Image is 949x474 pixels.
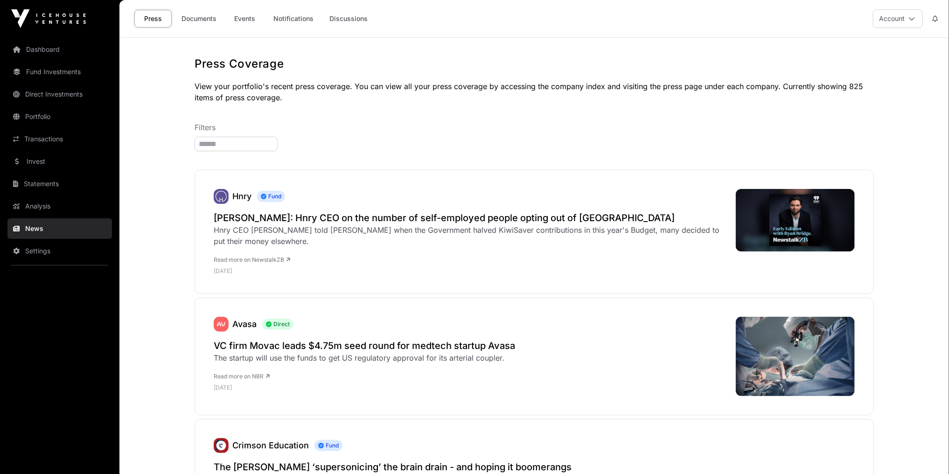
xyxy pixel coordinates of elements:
a: Crimson Education [214,438,229,453]
a: Analysis [7,196,112,216]
a: Hnry [214,189,229,204]
a: News [7,218,112,239]
iframe: Chat Widget [902,429,949,474]
a: Documents [175,10,223,28]
a: Fund Investments [7,62,112,82]
img: image.jpg [736,189,855,251]
a: Portfolio [7,106,112,127]
a: Notifications [267,10,320,28]
a: [PERSON_NAME]: Hnry CEO on the number of self-employed people opting out of [GEOGRAPHIC_DATA] [214,211,726,224]
div: The startup will use the funds to get US regulatory approval for its arterial coupler. [214,352,515,363]
div: Hnry CEO [PERSON_NAME] told [PERSON_NAME] when the Government halved KiwiSaver contributions in t... [214,224,726,247]
img: Hnry.svg [214,189,229,204]
span: Fund [257,191,285,202]
a: Press [134,10,172,28]
h1: Press Coverage [195,56,874,71]
a: Events [226,10,264,28]
a: Avasa [232,319,257,329]
a: VC firm Movac leads $4.75m seed round for medtech startup Avasa [214,339,515,352]
img: SVGs_Avana.svg [214,317,229,332]
img: Icehouse Ventures Logo [11,9,86,28]
p: View your portfolio's recent press coverage. You can view all your press coverage by accessing th... [195,81,874,103]
a: Direct Investments [7,84,112,105]
p: [DATE] [214,267,726,275]
a: Discussions [323,10,374,28]
a: Transactions [7,129,112,149]
a: Settings [7,241,112,261]
a: Dashboard [7,39,112,60]
p: [DATE] [214,384,515,391]
a: Hnry [232,191,251,201]
a: Invest [7,151,112,172]
span: Fund [314,440,342,451]
button: Account [873,9,923,28]
p: Filters [195,122,874,133]
a: The [PERSON_NAME] ‘supersonicing’ the brain drain - and hoping it boomerangs [214,460,855,474]
a: Read more on NBR [214,373,270,380]
span: Direct [262,319,293,330]
a: Avasa [214,317,229,332]
a: Read more on NewstalkZB [214,256,290,263]
img: surgery_hospital_shutterstock_2479393329_8909.jpeg [736,317,855,396]
a: Crimson Education [232,440,309,450]
a: Statements [7,174,112,194]
img: unnamed.jpg [214,438,229,453]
